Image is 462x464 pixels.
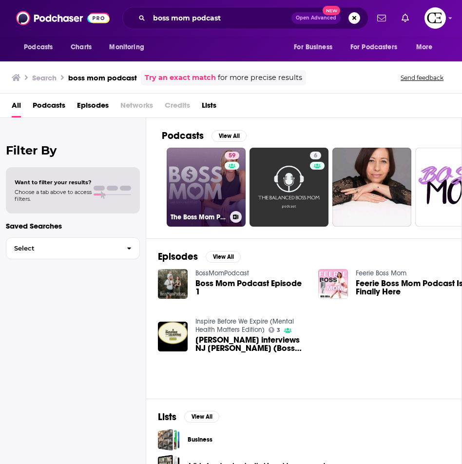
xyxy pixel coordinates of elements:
span: For Business [294,40,332,54]
a: 59 [225,152,239,159]
a: Try an exact match [145,72,216,83]
a: 59The Boss Mom Podcast [167,148,246,227]
a: Show notifications dropdown [398,10,413,26]
img: Feerie Boss Mom Podcast Is Finally Here [318,269,348,299]
a: ListsView All [158,411,219,423]
img: Celeste Coffman interviews NJ Rongner (Boss Mom Podcast)! [158,322,188,351]
span: 6 [314,151,317,161]
input: Search podcasts, credits, & more... [149,10,291,26]
p: Saved Searches [6,221,140,231]
h3: boss mom podcast [68,73,137,82]
a: Episodes [77,97,109,117]
a: Podcasts [33,97,65,117]
img: User Profile [424,7,446,29]
a: Boss Mom Podcast Episode 1 [195,279,307,296]
a: Business [158,429,180,451]
span: Podcasts [24,40,53,54]
a: EpisodesView All [158,251,241,263]
button: View All [206,251,241,263]
button: open menu [17,38,65,57]
a: 6 [310,152,321,159]
a: Business [188,434,212,445]
a: BossMomPodcast [195,269,249,277]
a: Charts [64,38,97,57]
span: Networks [120,97,153,117]
img: Boss Mom Podcast Episode 1 [158,269,188,299]
span: for more precise results [218,72,302,83]
h2: Lists [158,411,176,423]
span: New [323,6,340,15]
span: 3 [277,328,280,332]
button: open menu [344,38,411,57]
a: 6 [250,148,328,227]
h3: Search [32,73,57,82]
span: Choose a tab above to access filters. [15,189,92,202]
span: For Podcasters [350,40,397,54]
span: Credits [165,97,190,117]
a: Celeste Coffman interviews NJ Rongner (Boss Mom Podcast)! [195,336,307,352]
h3: The Boss Mom Podcast [171,213,226,221]
span: Select [6,245,119,251]
button: View All [212,130,247,142]
a: 3 [269,327,281,333]
button: Send feedback [398,74,446,82]
button: open menu [287,38,345,57]
h2: Podcasts [162,130,204,142]
h2: Episodes [158,251,198,263]
span: 59 [229,151,235,161]
button: open menu [409,38,445,57]
a: Lists [202,97,216,117]
img: Podchaser - Follow, Share and Rate Podcasts [16,9,110,27]
a: All [12,97,21,117]
span: Want to filter your results? [15,179,92,186]
a: Show notifications dropdown [373,10,390,26]
span: Open Advanced [296,16,336,20]
a: Feerie Boss Mom [356,269,406,277]
button: View All [184,411,219,423]
span: [PERSON_NAME] interviews NJ [PERSON_NAME] (Boss Mom Podcast)! [195,336,307,352]
button: open menu [102,38,156,57]
div: Search podcasts, credits, & more... [122,7,368,29]
h2: Filter By [6,143,140,157]
span: Monitoring [109,40,144,54]
span: More [416,40,433,54]
a: PodcastsView All [162,130,247,142]
span: Logged in as cozyearthaudio [424,7,446,29]
a: Inspire Before We Expire (Mental Health Matters Edition) [195,317,294,334]
span: Charts [71,40,92,54]
button: Show profile menu [424,7,446,29]
button: Open AdvancedNew [291,12,341,24]
button: Select [6,237,140,259]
